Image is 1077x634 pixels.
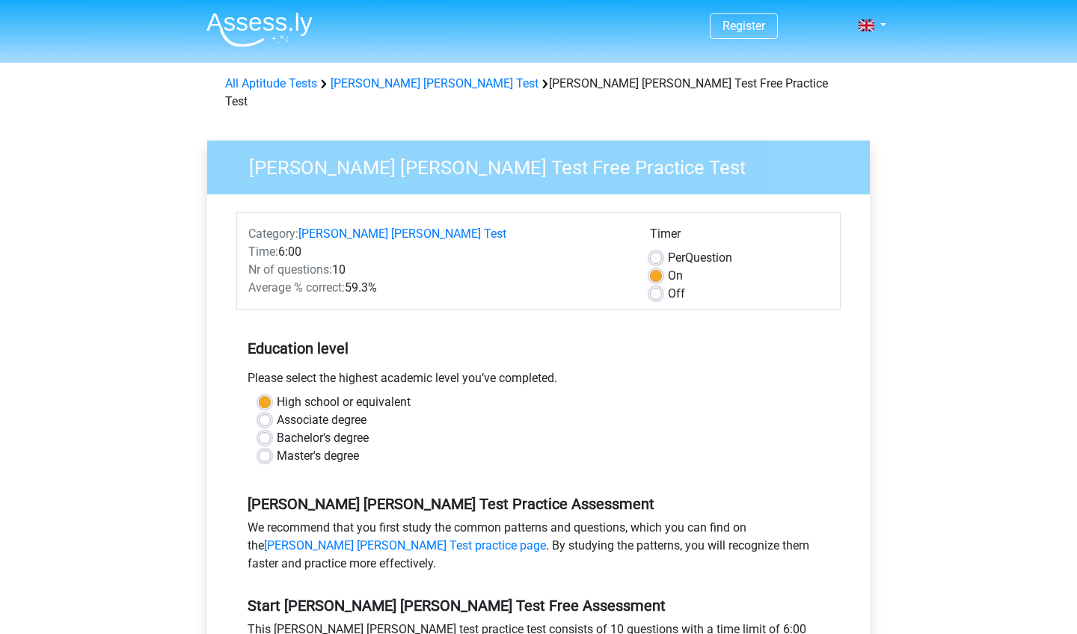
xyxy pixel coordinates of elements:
[248,495,829,513] h5: [PERSON_NAME] [PERSON_NAME] Test Practice Assessment
[277,447,359,465] label: Master's degree
[277,429,369,447] label: Bachelor's degree
[248,244,278,259] span: Time:
[650,225,829,249] div: Timer
[264,538,546,553] a: [PERSON_NAME] [PERSON_NAME] Test practice page
[236,519,841,579] div: We recommend that you first study the common patterns and questions, which you can find on the . ...
[668,250,685,265] span: Per
[248,262,332,277] span: Nr of questions:
[248,280,345,295] span: Average % correct:
[668,249,732,267] label: Question
[231,150,859,179] h3: [PERSON_NAME] [PERSON_NAME] Test Free Practice Test
[298,227,506,241] a: [PERSON_NAME] [PERSON_NAME] Test
[668,285,685,303] label: Off
[248,227,298,241] span: Category:
[248,333,829,363] h5: Education level
[722,19,765,33] a: Register
[219,75,858,111] div: [PERSON_NAME] [PERSON_NAME] Test Free Practice Test
[331,76,538,90] a: [PERSON_NAME] [PERSON_NAME] Test
[248,597,829,615] h5: Start [PERSON_NAME] [PERSON_NAME] Test Free Assessment
[668,267,683,285] label: On
[237,261,639,279] div: 10
[237,243,639,261] div: 6:00
[225,76,317,90] a: All Aptitude Tests
[206,12,313,47] img: Assessly
[277,411,366,429] label: Associate degree
[277,393,411,411] label: High school or equivalent
[237,279,639,297] div: 59.3%
[236,369,841,393] div: Please select the highest academic level you’ve completed.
